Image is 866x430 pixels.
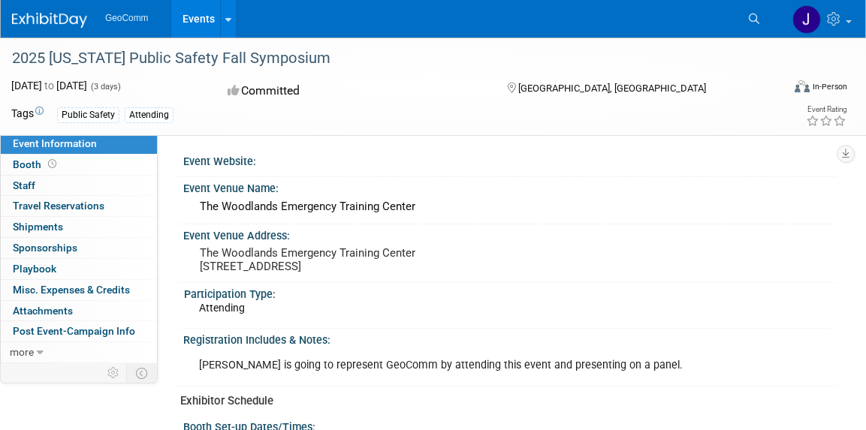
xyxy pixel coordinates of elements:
span: Event Information [13,137,97,149]
div: Event Venue Address: [183,224,836,243]
div: Event Format [717,78,847,101]
span: Playbook [13,263,56,275]
span: GeoComm [105,13,149,23]
a: Shipments [1,217,157,237]
div: Participation Type: [184,283,829,302]
a: Booth [1,155,157,175]
pre: The Woodlands Emergency Training Center [STREET_ADDRESS] [200,246,439,273]
a: Event Information [1,134,157,154]
div: 2025 [US_STATE] Public Safety Fall Symposium [7,45,765,72]
div: The Woodlands Emergency Training Center [195,195,825,218]
div: Committed [223,78,483,104]
a: Travel Reservations [1,196,157,216]
span: [GEOGRAPHIC_DATA], [GEOGRAPHIC_DATA] [518,83,706,94]
a: Staff [1,176,157,196]
a: Attachments [1,301,157,321]
span: Sponsorships [13,242,77,254]
div: Registration Includes & Notes: [183,329,836,347]
span: Booth not reserved yet [45,158,59,170]
div: Public Safety [57,107,119,123]
span: Staff [13,179,35,191]
td: Personalize Event Tab Strip [101,363,127,383]
div: Attending [125,107,174,123]
span: Booth [13,158,59,170]
span: Shipments [13,221,63,233]
span: Attending [199,302,245,314]
span: Misc. Expenses & Credits [13,284,130,296]
a: Misc. Expenses & Credits [1,280,157,300]
span: [DATE] [DATE] [11,80,87,92]
span: more [10,346,34,358]
div: Event Rating [806,106,846,113]
div: Event Venue Name: [183,177,836,196]
span: (3 days) [89,82,121,92]
td: Toggle Event Tabs [127,363,158,383]
div: Event Website: [183,150,836,169]
a: Sponsorships [1,238,157,258]
a: Playbook [1,259,157,279]
div: In-Person [812,81,847,92]
a: Post Event-Campaign Info [1,321,157,341]
span: to [42,80,56,92]
div: Exhibitor Schedule [180,393,825,409]
img: John Shanks [792,5,821,34]
a: more [1,342,157,362]
span: Travel Reservations [13,200,104,212]
img: ExhibitDay [12,13,87,28]
div: [PERSON_NAME] is going to represent GeoComm by attending this event and presenting on a panel. [189,350,703,380]
span: Attachments [13,305,73,317]
span: Post Event-Campaign Info [13,325,135,337]
img: Format-Inperson.png [795,80,810,92]
td: Tags [11,106,44,123]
